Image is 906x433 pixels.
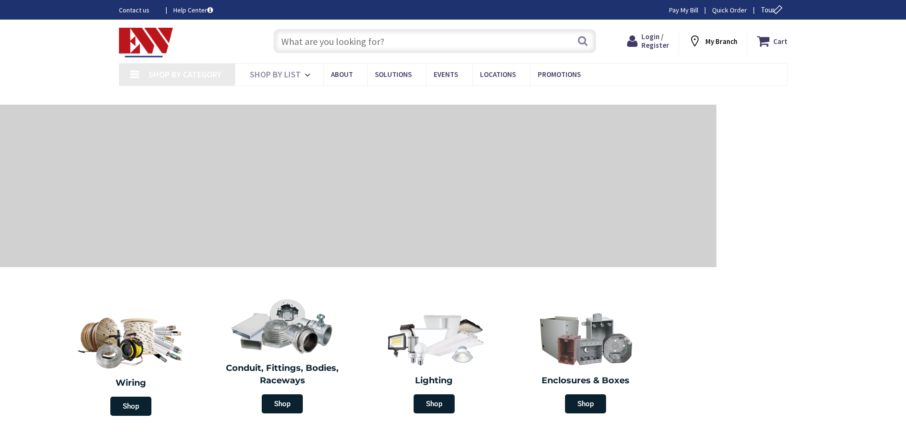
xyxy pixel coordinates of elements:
[55,306,207,421] a: Wiring Shop
[669,5,698,15] a: Pay My Bill
[274,29,596,53] input: What are you looking for?
[250,69,301,80] span: Shop By List
[480,70,516,79] span: Locations
[365,375,503,387] h2: Lighting
[565,394,606,413] span: Shop
[262,394,303,413] span: Shop
[641,32,669,50] span: Login / Register
[110,397,151,416] span: Shop
[361,306,508,418] a: Lighting Shop
[214,362,352,387] h2: Conduit, Fittings, Bodies, Raceways
[119,28,173,57] img: Electrical Wholesalers, Inc.
[414,394,455,413] span: Shop
[149,69,222,80] span: Shop By Category
[173,5,213,15] a: Help Center
[705,37,737,46] strong: My Branch
[209,293,356,418] a: Conduit, Fittings, Bodies, Raceways Shop
[517,375,655,387] h2: Enclosures & Boxes
[627,32,669,50] a: Login / Register
[773,32,788,50] strong: Cart
[712,5,747,15] a: Quick Order
[688,32,737,50] div: My Branch
[60,377,202,390] h2: Wiring
[119,5,158,15] a: Contact us
[375,70,412,79] span: Solutions
[434,70,458,79] span: Events
[538,70,581,79] span: Promotions
[757,32,788,50] a: Cart
[331,70,353,79] span: About
[761,5,785,14] span: Tour
[512,306,660,418] a: Enclosures & Boxes Shop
